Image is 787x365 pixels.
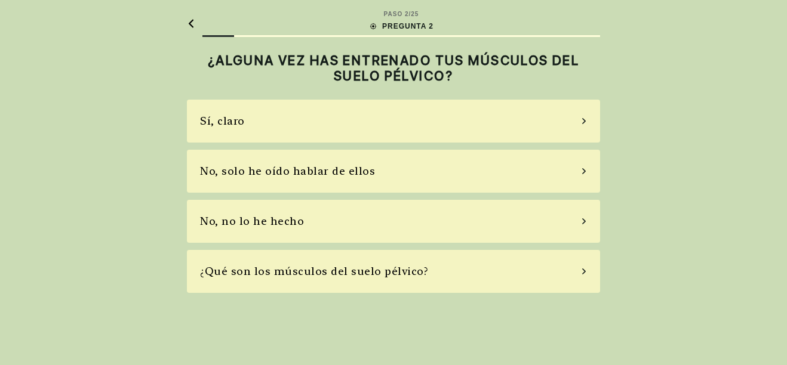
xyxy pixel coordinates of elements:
div: PASO 2 / 25 [384,10,419,18]
div: No, no lo he hecho [200,213,304,229]
div: No, solo he oído hablar de ellos [200,163,375,179]
div: Sí, claro [200,113,245,129]
div: PREGUNTA 2 [369,21,434,32]
div: ¿Qué son los músculos del suelo pélvico? [200,263,428,279]
h2: ¿ALGUNA VEZ HAS ENTRENADO TUS MÚSCULOS DEL SUELO PÉLVICO? [187,52,600,84]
